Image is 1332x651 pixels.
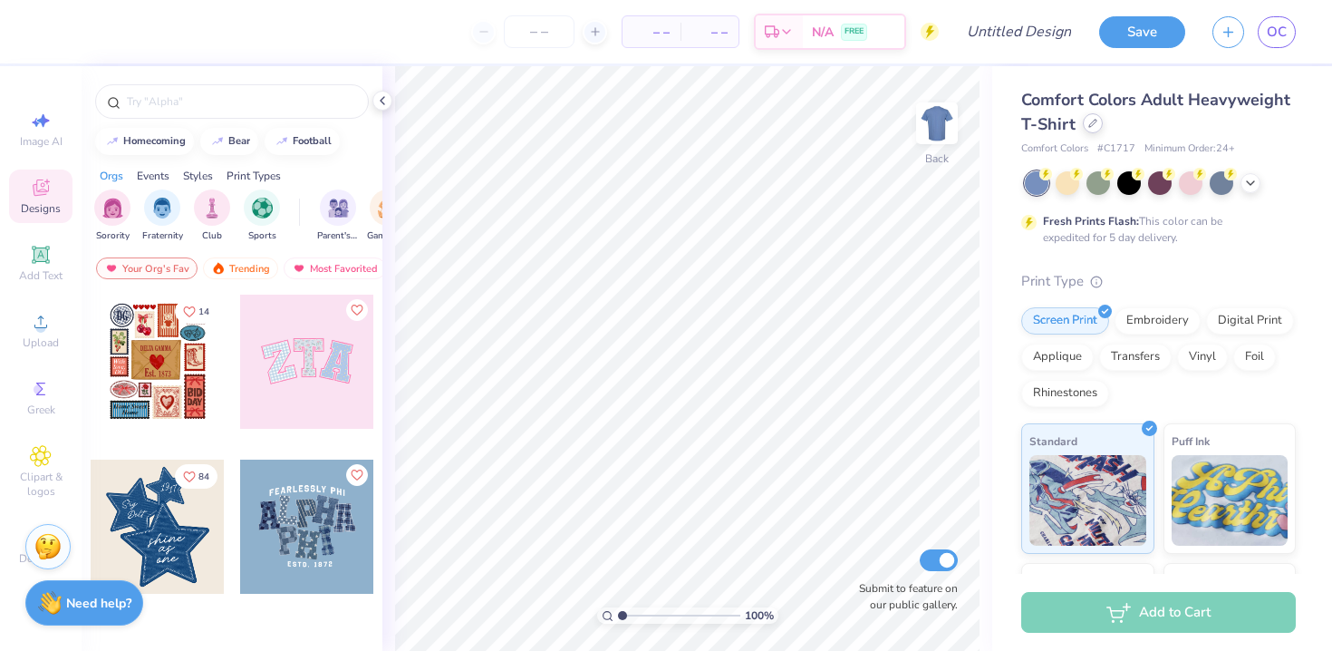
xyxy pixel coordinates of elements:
[27,403,55,417] span: Greek
[203,257,278,279] div: Trending
[142,229,183,243] span: Fraternity
[378,198,399,219] img: Game Day Image
[919,105,955,141] img: Back
[1144,141,1235,157] span: Minimum Order: 24 +
[125,92,357,111] input: Try "Alpha"
[265,128,340,155] button: football
[142,189,183,243] div: filter for Fraternity
[845,25,864,38] span: FREE
[1021,141,1088,157] span: Comfort Colors
[1099,16,1185,48] button: Save
[1206,307,1294,335] div: Digital Print
[198,472,209,481] span: 84
[244,189,280,243] div: filter for Sports
[142,189,183,243] button: filter button
[1043,213,1266,246] div: This color can be expedited for 5 day delivery.
[183,168,213,184] div: Styles
[367,189,409,243] button: filter button
[137,168,169,184] div: Events
[1258,16,1296,48] a: OC
[1021,380,1109,407] div: Rhinestones
[1172,455,1289,546] img: Puff Ink
[228,136,250,146] div: bear
[104,262,119,275] img: most_fav.gif
[1097,141,1135,157] span: # C1717
[1099,344,1172,371] div: Transfers
[1177,344,1228,371] div: Vinyl
[1029,432,1077,451] span: Standard
[745,607,774,624] span: 100 %
[1043,214,1139,228] strong: Fresh Prints Flash:
[152,198,172,219] img: Fraternity Image
[849,580,958,613] label: Submit to feature on our public gallery.
[102,198,123,219] img: Sorority Image
[23,335,59,350] span: Upload
[248,229,276,243] span: Sports
[367,229,409,243] span: Game Day
[293,136,332,146] div: football
[1115,307,1201,335] div: Embroidery
[346,299,368,321] button: Like
[328,198,349,219] img: Parent's Weekend Image
[1172,432,1210,451] span: Puff Ink
[175,464,217,489] button: Like
[95,128,194,155] button: homecoming
[275,136,289,147] img: trend_line.gif
[19,551,63,566] span: Decorate
[94,189,130,243] div: filter for Sorority
[100,168,123,184] div: Orgs
[21,201,61,216] span: Designs
[94,189,130,243] button: filter button
[1233,344,1276,371] div: Foil
[1021,307,1109,335] div: Screen Print
[925,151,949,167] div: Back
[1029,571,1074,590] span: Neon Ink
[20,134,63,149] span: Image AI
[210,136,225,147] img: trend_line.gif
[317,189,359,243] div: filter for Parent's Weekend
[198,307,209,316] span: 14
[105,136,120,147] img: trend_line.gif
[123,136,186,146] div: homecoming
[1172,571,1279,590] span: Metallic & Glitter Ink
[691,23,728,42] span: – –
[367,189,409,243] div: filter for Game Day
[227,168,281,184] div: Print Types
[211,262,226,275] img: trending.gif
[194,189,230,243] button: filter button
[633,23,670,42] span: – –
[96,229,130,243] span: Sorority
[19,268,63,283] span: Add Text
[1021,89,1290,135] span: Comfort Colors Adult Heavyweight T-Shirt
[96,257,198,279] div: Your Org's Fav
[202,198,222,219] img: Club Image
[1021,344,1094,371] div: Applique
[200,128,258,155] button: bear
[346,464,368,486] button: Like
[812,23,834,42] span: N/A
[202,229,222,243] span: Club
[194,189,230,243] div: filter for Club
[952,14,1086,50] input: Untitled Design
[175,299,217,324] button: Like
[1029,455,1146,546] img: Standard
[317,229,359,243] span: Parent's Weekend
[292,262,306,275] img: most_fav.gif
[1267,22,1287,43] span: OC
[252,198,273,219] img: Sports Image
[1021,271,1296,292] div: Print Type
[317,189,359,243] button: filter button
[9,470,72,499] span: Clipart & logos
[504,15,574,48] input: – –
[66,595,131,612] strong: Need help?
[244,189,280,243] button: filter button
[284,257,386,279] div: Most Favorited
